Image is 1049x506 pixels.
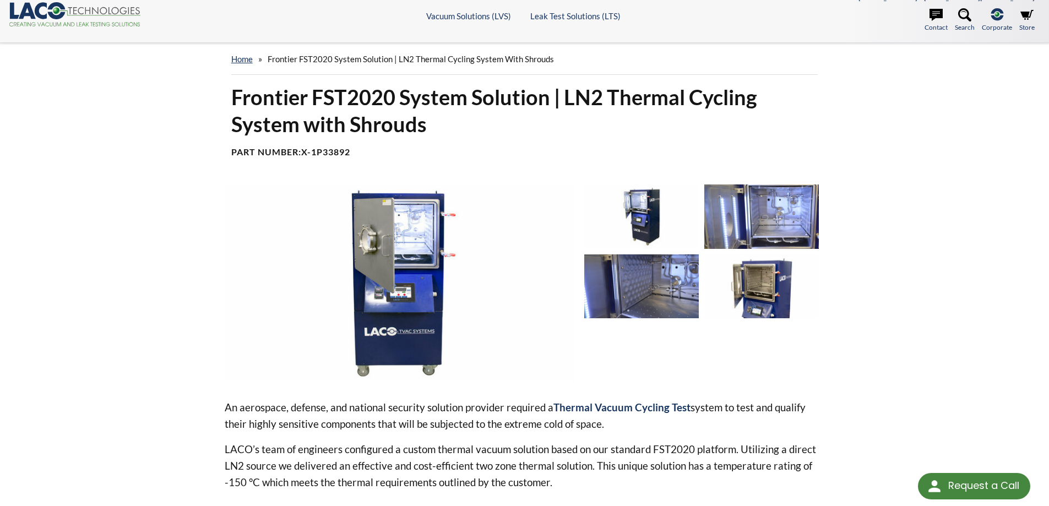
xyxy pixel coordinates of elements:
p: An aerospace, defense, and national security solution provider required a system to test and qual... [225,399,825,432]
h4: Part Number: [231,146,818,158]
a: Vacuum Solutions (LVS) [426,11,511,21]
span: Corporate [982,22,1012,32]
img: TVCT System, angled view, open door [584,184,699,248]
span: Frontier FST2020 System Solution | LN2 Thermal Cycling System with Shrouds [268,54,554,64]
a: Leak Test Solutions (LTS) [530,11,621,21]
a: home [231,54,253,64]
img: Thermal Platen and Shroud, chamber internal [704,184,819,248]
div: Request a Call [918,473,1030,499]
strong: Thermal Vacuum Cycling Test [553,401,691,413]
img: TVCT System, chamber close-up [704,254,819,318]
h1: Frontier FST2020 System Solution | LN2 Thermal Cycling System with Shrouds [231,84,818,138]
img: Thermal Platen and Shroud, chamber close-up [584,254,699,318]
a: Store [1019,8,1035,32]
a: Search [955,8,975,32]
img: TVCT System, front view, open door [225,184,576,382]
div: » [231,43,818,75]
b: X-1P33892 [301,146,350,157]
div: Request a Call [948,473,1019,498]
a: Contact [925,8,948,32]
img: round button [926,477,943,495]
p: LACO’s team of engineers configured a custom thermal vacuum solution based on our standard FST202... [225,441,825,491]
